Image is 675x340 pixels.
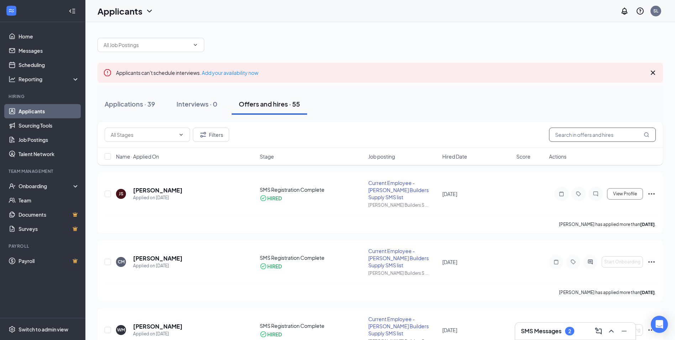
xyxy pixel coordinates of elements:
svg: CheckmarkCircle [260,263,267,270]
div: Reporting [19,76,80,83]
h5: [PERSON_NAME] [133,254,183,262]
svg: ChevronDown [145,7,154,15]
a: Talent Network [19,147,79,161]
div: Hiring [9,93,78,99]
div: 2 [568,328,571,334]
a: Scheduling [19,58,79,72]
button: Minimize [618,325,630,337]
div: Payroll [9,243,78,249]
a: Applicants [19,104,79,118]
div: Applied on [DATE] [133,194,183,201]
svg: Note [557,191,566,197]
span: Hired Date [442,153,467,160]
svg: Tag [569,259,578,265]
div: Current Employee - [PERSON_NAME] Builders Supply SMS list [368,315,438,337]
span: Stage [260,153,274,160]
svg: Filter [199,130,207,139]
div: CM [118,259,125,265]
svg: ComposeMessage [594,327,603,335]
div: Switch to admin view [19,326,68,333]
div: HIRED [267,263,282,270]
div: Team Management [9,168,78,174]
button: Start Onboarding [602,256,643,268]
h5: [PERSON_NAME] [133,186,183,194]
svg: Tag [574,191,583,197]
div: WM [117,327,125,333]
svg: Collapse [69,7,76,15]
b: [DATE] [640,290,655,295]
div: Current Employee - [PERSON_NAME] Builders Supply SMS list [368,179,438,201]
span: [DATE] [442,259,457,265]
span: Start Onboarding [604,259,640,264]
div: Onboarding [19,182,73,190]
svg: WorkstreamLogo [8,7,15,14]
div: Applications · 39 [105,99,155,108]
input: All Job Postings [104,41,190,49]
span: Job posting [368,153,395,160]
button: View Profile [607,188,643,200]
span: Applicants can't schedule interviews. [116,69,258,76]
div: HIRED [267,331,282,338]
button: Filter Filters [193,128,229,142]
svg: Ellipses [647,190,656,198]
a: Messages [19,43,79,58]
a: Job Postings [19,133,79,147]
svg: ChevronDown [178,132,184,138]
svg: Settings [9,326,16,333]
button: ChevronUp [606,325,617,337]
svg: Note [552,259,560,265]
svg: ChatInactive [591,191,600,197]
div: JS [119,191,123,197]
a: PayrollCrown [19,254,79,268]
span: Score [516,153,531,160]
svg: Analysis [9,76,16,83]
div: Applied on [DATE] [133,262,183,269]
input: All Stages [111,131,175,139]
svg: QuestionInfo [636,7,644,15]
svg: CheckmarkCircle [260,195,267,202]
a: Home [19,29,79,43]
span: Actions [549,153,566,160]
span: [DATE] [442,327,457,333]
a: Add your availability now [202,69,258,76]
a: Sourcing Tools [19,118,79,133]
div: SMS Registration Complete [260,254,364,261]
h1: Applicants [97,5,142,17]
svg: ChevronDown [193,42,198,48]
div: Offers and hires · 55 [239,99,300,108]
p: [PERSON_NAME] has applied more than . [559,289,656,295]
span: [DATE] [442,191,457,197]
button: ComposeMessage [593,325,604,337]
div: HIRED [267,195,282,202]
h5: [PERSON_NAME] [133,323,183,330]
b: [DATE] [640,222,655,227]
svg: ActiveChat [586,259,595,265]
div: Open Intercom Messenger [651,316,668,333]
div: SMS Registration Complete [260,186,364,193]
svg: Error [103,68,112,77]
svg: Ellipses [647,258,656,266]
span: View Profile [613,191,637,196]
svg: UserCheck [9,182,16,190]
h3: SMS Messages [521,327,561,335]
div: [PERSON_NAME] Builders S ... [368,270,438,276]
svg: Minimize [620,327,628,335]
div: SMS Registration Complete [260,322,364,329]
svg: ChevronUp [607,327,616,335]
div: [PERSON_NAME] Builders S ... [368,202,438,208]
div: SL [653,8,658,14]
a: SurveysCrown [19,222,79,236]
svg: Cross [649,68,657,77]
span: Name · Applied On [116,153,159,160]
svg: CheckmarkCircle [260,331,267,338]
svg: Ellipses [647,326,656,334]
div: Interviews · 0 [176,99,217,108]
svg: Notifications [620,7,629,15]
div: Applied on [DATE] [133,330,183,338]
input: Search in offers and hires [549,128,656,142]
a: Team [19,193,79,207]
div: Current Employee - [PERSON_NAME] Builders Supply SMS list [368,247,438,269]
a: DocumentsCrown [19,207,79,222]
p: [PERSON_NAME] has applied more than . [559,221,656,227]
svg: MagnifyingGlass [644,132,649,138]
